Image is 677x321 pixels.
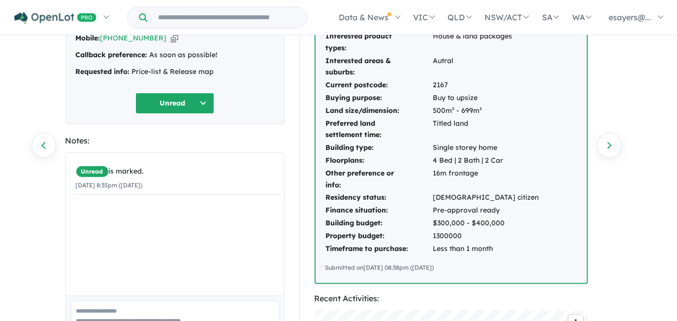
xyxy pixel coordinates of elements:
[433,105,540,117] td: 500m² - 699m²
[76,50,148,59] strong: Callback preference:
[433,243,540,255] td: Less than 1 month
[433,167,540,192] td: 16m frontage
[609,12,651,22] span: esayers@...
[135,93,214,114] button: Unread
[325,167,433,192] td: Other preference or info:
[325,243,433,255] td: Timeframe to purchase:
[433,230,540,243] td: 1300000
[76,67,130,76] strong: Requested info:
[325,55,433,79] td: Interested areas & suburbs:
[325,204,433,217] td: Finance situation:
[76,181,143,189] small: [DATE] 8:35pm ([DATE])
[433,154,540,167] td: 4 Bed | 2 Bath | 2 Car
[433,30,540,55] td: House & land packages
[171,33,178,43] button: Copy
[325,191,433,204] td: Residency status:
[325,230,433,243] td: Property budget:
[76,166,281,178] div: is marked.
[325,117,433,142] td: Preferred land settlement time:
[433,79,540,92] td: 2167
[325,154,433,167] td: Floorplans:
[76,49,274,61] div: As soon as possible!
[315,292,588,305] div: Recent Activities:
[325,79,433,92] td: Current postcode:
[433,117,540,142] td: Titled land
[76,66,274,78] div: Price-list & Release map
[325,263,577,273] div: Submitted on [DATE] 08:38pm ([DATE])
[65,134,285,147] div: Notes:
[433,142,540,154] td: Single storey home
[325,92,433,105] td: Buying purpose:
[433,92,540,105] td: Buy to upsize
[325,105,433,117] td: Land size/dimension:
[14,12,97,24] img: Openlot PRO Logo White
[325,142,433,154] td: Building type:
[76,34,100,42] strong: Mobile:
[325,30,433,55] td: Interested product types:
[100,34,167,42] a: [PHONE_NUMBER]
[76,166,109,178] span: Unread
[433,217,540,230] td: $300,000 - $400,000
[149,7,305,28] input: Try estate name, suburb, builder or developer
[325,217,433,230] td: Building budget:
[433,204,540,217] td: Pre-approval ready
[433,55,540,79] td: Autral
[433,191,540,204] td: [DEMOGRAPHIC_DATA] citizen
